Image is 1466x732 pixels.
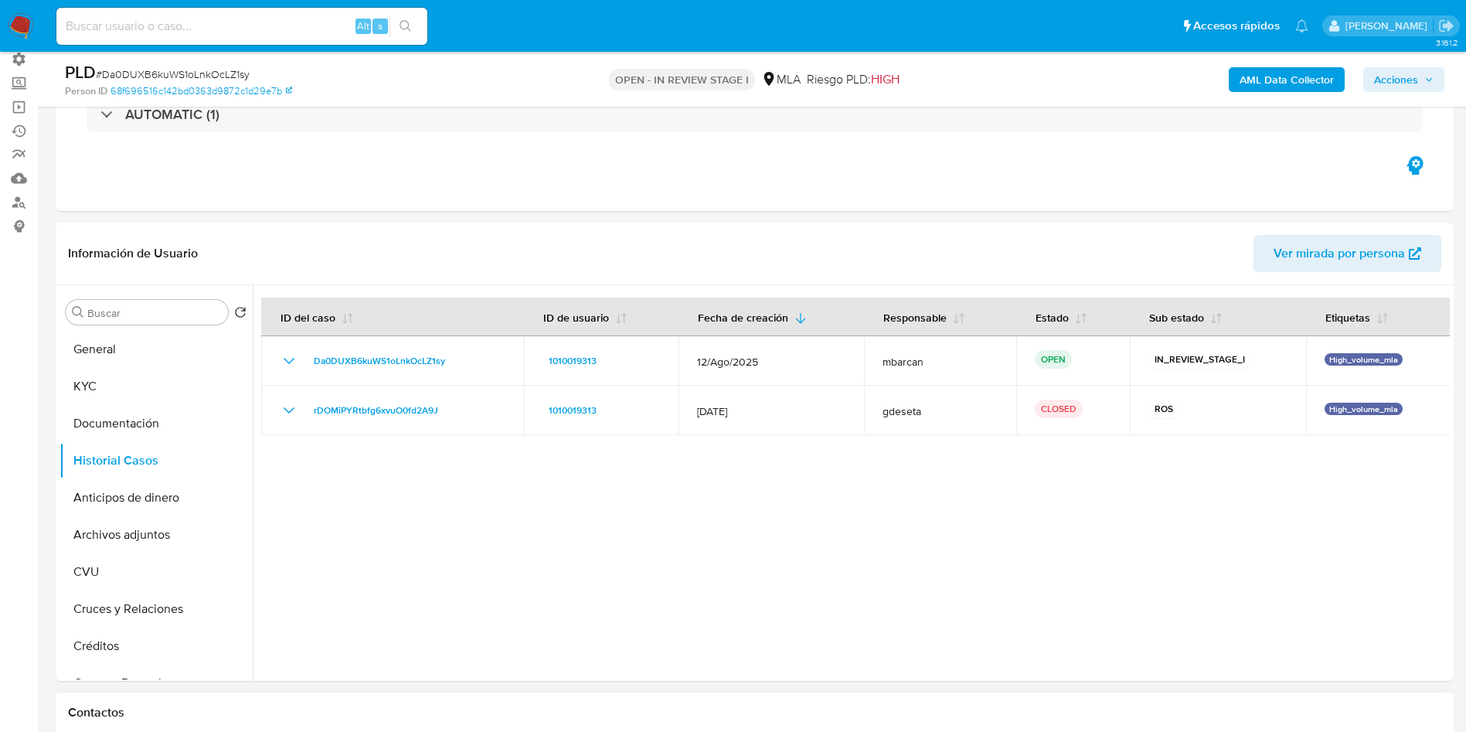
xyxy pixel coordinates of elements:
[125,106,219,123] h3: AUTOMATIC (1)
[1363,67,1444,92] button: Acciones
[1374,67,1418,92] span: Acciones
[60,591,253,628] button: Cruces y Relaciones
[87,306,222,320] input: Buscar
[60,665,253,702] button: Cuentas Bancarias
[60,479,253,516] button: Anticipos de dinero
[72,306,84,318] button: Buscar
[60,628,253,665] button: Créditos
[1240,67,1334,92] b: AML Data Collector
[96,66,250,82] span: # Da0DUXB6kuWS1oLnkOcLZ1sy
[1436,36,1458,49] span: 3.161.2
[761,71,801,88] div: MLA
[87,97,1423,132] div: AUTOMATIC (1)
[1253,235,1441,272] button: Ver mirada por persona
[609,69,755,90] p: OPEN - IN REVIEW STAGE I
[1295,19,1308,32] a: Notificaciones
[1193,18,1280,34] span: Accesos rápidos
[60,405,253,442] button: Documentación
[68,246,198,261] h1: Información de Usuario
[60,516,253,553] button: Archivos adjuntos
[1345,19,1433,33] p: gustavo.deseta@mercadolibre.com
[60,368,253,405] button: KYC
[1438,18,1454,34] a: Salir
[234,306,247,323] button: Volver al orden por defecto
[65,84,107,98] b: Person ID
[871,70,900,88] span: HIGH
[60,553,253,591] button: CVU
[56,16,427,36] input: Buscar usuario o caso...
[389,15,421,37] button: search-icon
[60,331,253,368] button: General
[60,442,253,479] button: Historial Casos
[807,71,900,88] span: Riesgo PLD:
[357,19,369,33] span: Alt
[378,19,383,33] span: s
[68,705,1441,720] h1: Contactos
[1229,67,1345,92] button: AML Data Collector
[111,84,292,98] a: 68f696516c142bd0363d9872c1d29e7b
[1274,235,1405,272] span: Ver mirada por persona
[65,60,96,84] b: PLD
